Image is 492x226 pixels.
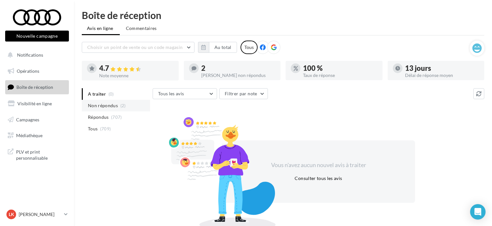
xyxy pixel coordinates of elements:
span: Opérations [17,68,39,74]
span: Campagnes [16,117,39,122]
button: Notifications [4,48,68,62]
button: Consulter tous les avis [292,174,345,182]
a: Boîte de réception [4,80,70,94]
div: 100 % [303,65,377,72]
span: Tous [88,126,98,132]
div: 13 jours [405,65,479,72]
a: LK [PERSON_NAME] [5,208,69,221]
button: Au total [198,42,237,53]
span: Commentaires [126,25,157,32]
div: Taux de réponse [303,73,377,78]
button: Choisir un point de vente ou un code magasin [82,42,194,53]
div: Délai de réponse moyen [405,73,479,78]
span: Choisir un point de vente ou un code magasin [87,44,183,50]
p: [PERSON_NAME] [19,211,61,218]
button: Filtrer par note [219,88,268,99]
span: Notifications [17,52,43,58]
span: Boîte de réception [16,84,53,90]
span: PLV et print personnalisable [16,147,66,161]
div: Note moyenne [99,73,174,78]
span: (709) [100,126,111,131]
span: (707) [111,115,122,120]
span: LK [9,211,14,218]
div: Vous n'avez aucun nouvel avis à traiter [263,161,374,169]
div: Boîte de réception [82,10,484,20]
button: Nouvelle campagne [5,31,69,42]
div: [PERSON_NAME] non répondus [201,73,276,78]
button: Tous les avis [153,88,217,99]
span: (2) [120,103,126,108]
a: Opérations [4,64,70,78]
span: Répondus [88,114,109,120]
a: Visibilité en ligne [4,97,70,110]
span: Tous les avis [158,91,184,96]
span: Non répondus [88,102,118,109]
a: PLV et print personnalisable [4,145,70,164]
a: Médiathèque [4,129,70,142]
span: Visibilité en ligne [17,101,52,106]
div: 2 [201,65,276,72]
div: 4.7 [99,65,174,72]
a: Campagnes [4,113,70,127]
span: Médiathèque [16,133,43,138]
div: Open Intercom Messenger [470,204,486,220]
div: Tous [241,41,258,54]
button: Au total [209,42,237,53]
